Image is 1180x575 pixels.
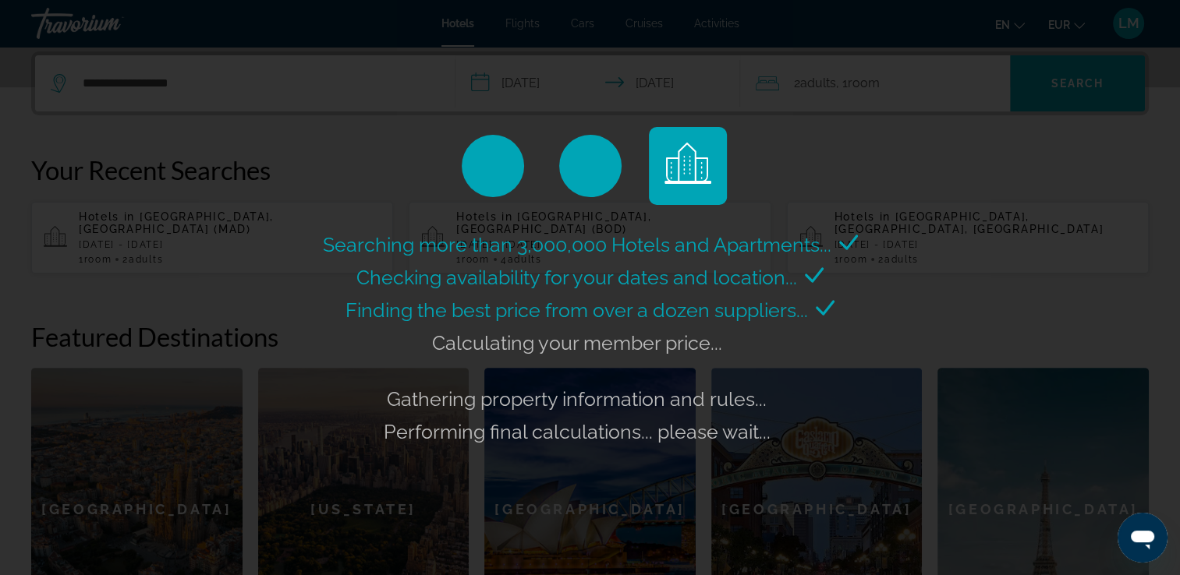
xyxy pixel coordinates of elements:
[387,387,767,411] span: Gathering property information and rules...
[1118,513,1168,563] iframe: Bouton de lancement de la fenêtre de messagerie
[356,266,797,289] span: Checking availability for your dates and location...
[432,331,722,355] span: Calculating your member price...
[384,420,771,443] span: Performing final calculations... please wait...
[345,298,808,322] span: Finding the best price from over a dozen suppliers...
[323,233,831,256] span: Searching more than 3,000,000 Hotels and Apartments...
